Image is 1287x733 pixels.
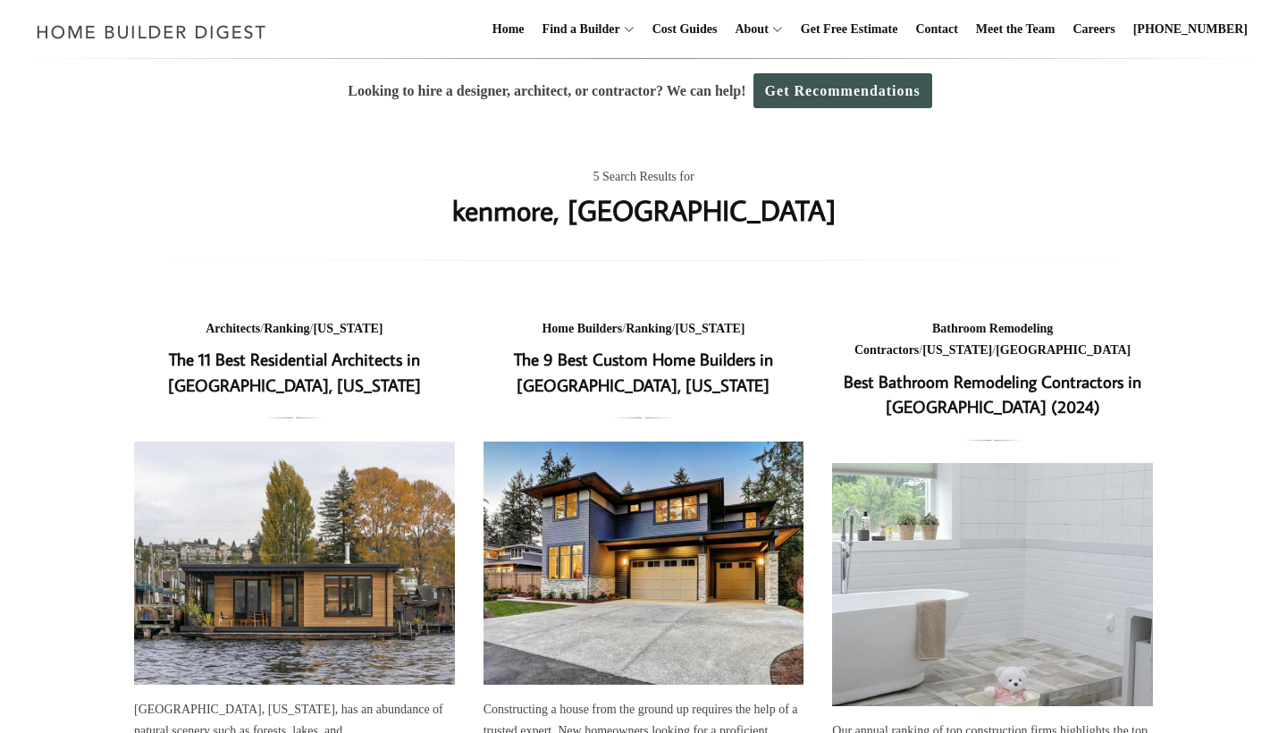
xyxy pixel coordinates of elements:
a: The 9 Best Custom Home Builders in [GEOGRAPHIC_DATA], [US_STATE] [514,348,773,396]
a: Find a Builder [535,1,620,58]
a: Ranking [626,322,671,335]
a: Bathroom Remodeling Contractors [854,322,1053,358]
span: 5 Search Results for [593,166,694,189]
a: The 11 Best Residential Architects in [GEOGRAPHIC_DATA], [US_STATE] [134,442,455,685]
div: / / [832,318,1153,362]
a: Contact [908,1,964,58]
img: Home Builder Digest [29,14,274,49]
a: The 9 Best Custom Home Builders in [GEOGRAPHIC_DATA], [US_STATE] [484,442,804,685]
a: Home [485,1,532,58]
a: Careers [1066,1,1123,58]
a: [US_STATE] [313,322,383,335]
a: Get Recommendations [753,73,932,108]
a: Meet the Team [969,1,1063,58]
h1: kenmore, [GEOGRAPHIC_DATA] [452,189,836,232]
a: Ranking [264,322,309,335]
div: / / [134,318,455,341]
a: Best Bathroom Remodeling Contractors in [GEOGRAPHIC_DATA] (2024) [832,463,1153,706]
a: Get Free Estimate [794,1,905,58]
a: The 11 Best Residential Architects in [GEOGRAPHIC_DATA], [US_STATE] [168,348,421,396]
a: Home Builders [542,322,622,335]
a: Best Bathroom Remodeling Contractors in [GEOGRAPHIC_DATA] (2024) [844,370,1141,418]
a: [US_STATE] [675,322,744,335]
a: [US_STATE] [922,343,992,357]
a: About [728,1,768,58]
div: / / [484,318,804,341]
a: Architects [206,322,260,335]
a: Cost Guides [645,1,725,58]
a: [PHONE_NUMBER] [1126,1,1255,58]
a: [GEOGRAPHIC_DATA] [996,343,1131,357]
